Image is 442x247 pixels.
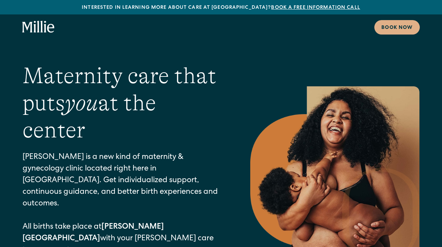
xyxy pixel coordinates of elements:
[23,62,222,143] h1: Maternity care that puts at the center
[381,24,413,32] div: Book now
[374,20,420,35] a: Book now
[271,5,360,10] a: Book a free information call
[65,90,98,116] em: you
[22,21,55,33] a: home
